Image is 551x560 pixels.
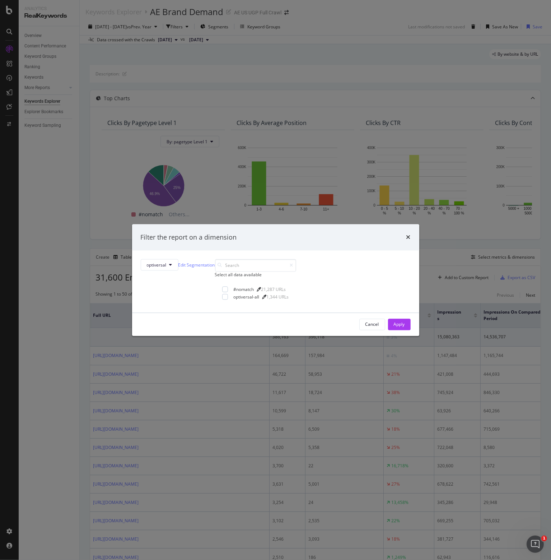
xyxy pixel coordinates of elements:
[365,321,379,327] div: Cancel
[394,321,405,327] div: Apply
[178,261,215,269] a: Edit Segmentation
[359,319,385,330] button: Cancel
[215,259,296,272] input: Search
[147,262,167,268] span: optiversal
[267,294,289,300] div: 1,344 URLs
[215,272,296,278] div: Select all data available
[388,319,411,330] button: Apply
[132,224,419,336] div: modal
[141,259,178,271] button: optiversal
[541,536,547,541] span: 1
[261,287,286,293] div: 21,287 URLs
[141,233,237,242] div: Filter the report on a dimension
[406,233,411,242] div: times
[527,536,544,553] iframe: Intercom live chat
[234,294,260,300] div: optiversal-all
[234,287,254,293] div: #nomatch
